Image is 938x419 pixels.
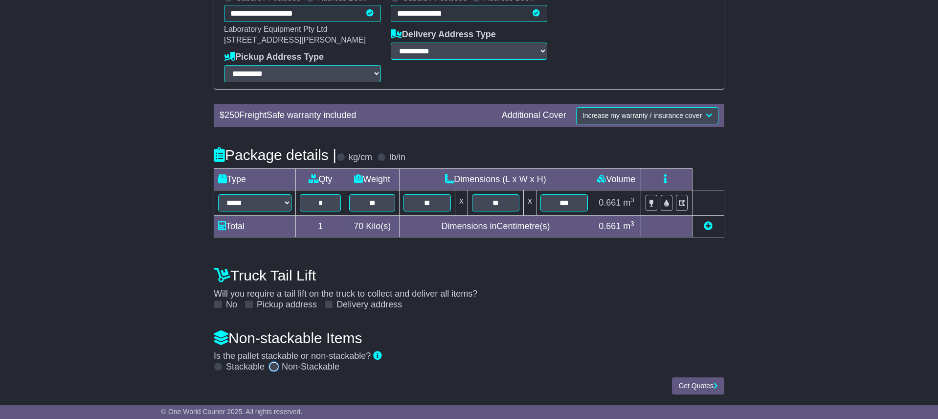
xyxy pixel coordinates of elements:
span: 70 [354,221,363,231]
span: 0.661 [599,198,621,208]
label: Non-Stackable [282,362,339,372]
td: x [455,190,468,215]
td: Dimensions (L x W x H) [400,168,592,190]
label: Pickup address [257,300,317,310]
h4: Truck Tail Lift [214,267,724,283]
div: Will you require a tail lift on the truck to collect and deliver all items? [209,262,729,310]
td: Kilo(s) [345,215,400,237]
td: Total [214,215,296,237]
td: Dimensions in Centimetre(s) [400,215,592,237]
td: Type [214,168,296,190]
span: Is the pallet stackable or non-stackable? [214,351,371,361]
div: Additional Cover [497,110,571,121]
span: m [623,198,634,208]
button: Increase my warranty / insurance cover [576,107,718,124]
label: lb/in [389,152,405,163]
label: Pickup Address Type [224,52,324,63]
a: Add new item [704,221,713,231]
button: Get Quotes [672,377,724,395]
span: m [623,221,634,231]
span: © One World Courier 2025. All rights reserved. [161,408,303,416]
label: kg/cm [349,152,372,163]
span: Laboratory Equipment Pty Ltd [224,25,328,33]
span: 0.661 [599,221,621,231]
div: $ FreightSafe warranty included [215,110,497,121]
label: Delivery Address Type [391,29,496,40]
td: Weight [345,168,400,190]
td: Qty [296,168,345,190]
span: Increase my warranty / insurance cover [582,112,702,119]
td: 1 [296,215,345,237]
span: 250 [224,110,239,120]
sup: 3 [630,196,634,204]
label: No [226,300,237,310]
label: Delivery address [336,300,402,310]
sup: 3 [630,220,634,227]
label: Stackable [226,362,265,372]
h4: Non-stackable Items [214,330,724,346]
td: Volume [592,168,641,190]
h4: Package details | [214,147,336,163]
span: [STREET_ADDRESS][PERSON_NAME] [224,36,366,44]
td: x [523,190,536,215]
